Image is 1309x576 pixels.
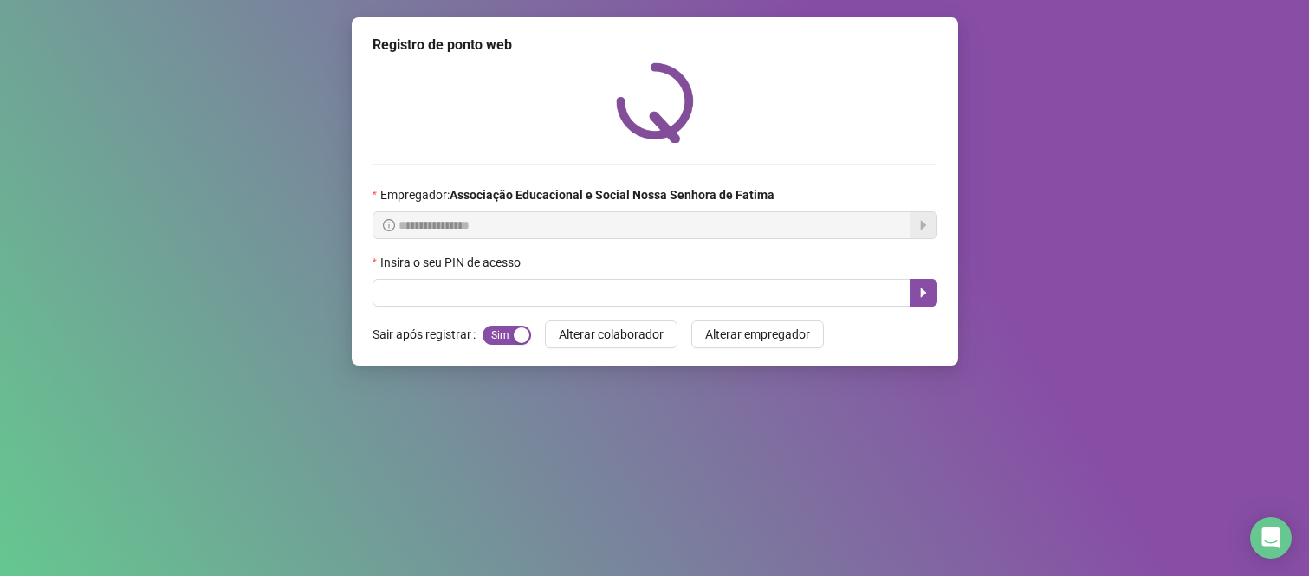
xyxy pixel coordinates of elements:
span: Alterar empregador [705,325,810,344]
strong: Associação Educacional e Social Nossa Senhora de Fatima [450,188,774,202]
span: Empregador : [380,185,774,204]
label: Sair após registrar [373,320,483,348]
span: info-circle [383,219,395,231]
div: Registro de ponto web [373,35,937,55]
label: Insira o seu PIN de acesso [373,253,532,272]
span: Alterar colaborador [559,325,664,344]
div: Open Intercom Messenger [1250,517,1292,559]
span: caret-right [917,286,930,300]
button: Alterar empregador [691,320,824,348]
img: QRPoint [616,62,694,143]
button: Alterar colaborador [545,320,677,348]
